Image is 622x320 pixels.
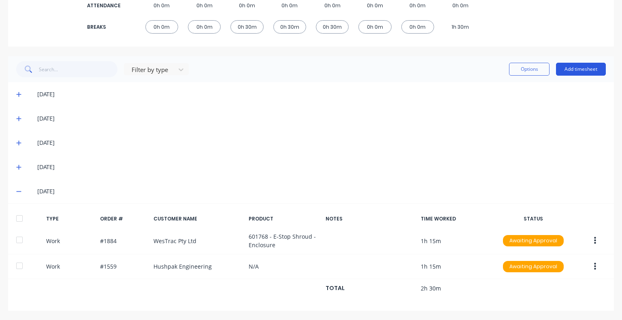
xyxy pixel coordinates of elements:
[87,23,119,31] div: BREAKS
[273,20,306,34] div: 0h 30m
[37,187,606,196] div: [DATE]
[358,20,391,34] div: 0h 0m
[153,215,242,223] div: CUSTOMER NAME
[498,215,569,223] div: STATUS
[316,20,349,34] div: 0h 30m
[421,215,492,223] div: TIME WORKED
[188,20,221,34] div: 0h 0m
[503,235,564,246] div: Awaiting Approval
[37,90,606,99] div: [DATE]
[326,215,414,223] div: NOTES
[509,63,550,76] button: Options
[46,215,93,223] div: TYPE
[249,215,320,223] div: PRODUCT
[230,20,263,34] div: 0h 30m
[37,138,606,147] div: [DATE]
[100,215,147,223] div: ORDER #
[401,20,434,34] div: 0h 0m
[556,63,606,76] button: Add timesheet
[503,261,564,272] div: Awaiting Approval
[444,20,477,34] div: 1h 30m
[39,61,118,77] input: Search...
[37,114,606,123] div: [DATE]
[37,163,606,172] div: [DATE]
[145,20,178,34] div: 0h 0m
[87,2,119,9] div: ATTENDANCE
